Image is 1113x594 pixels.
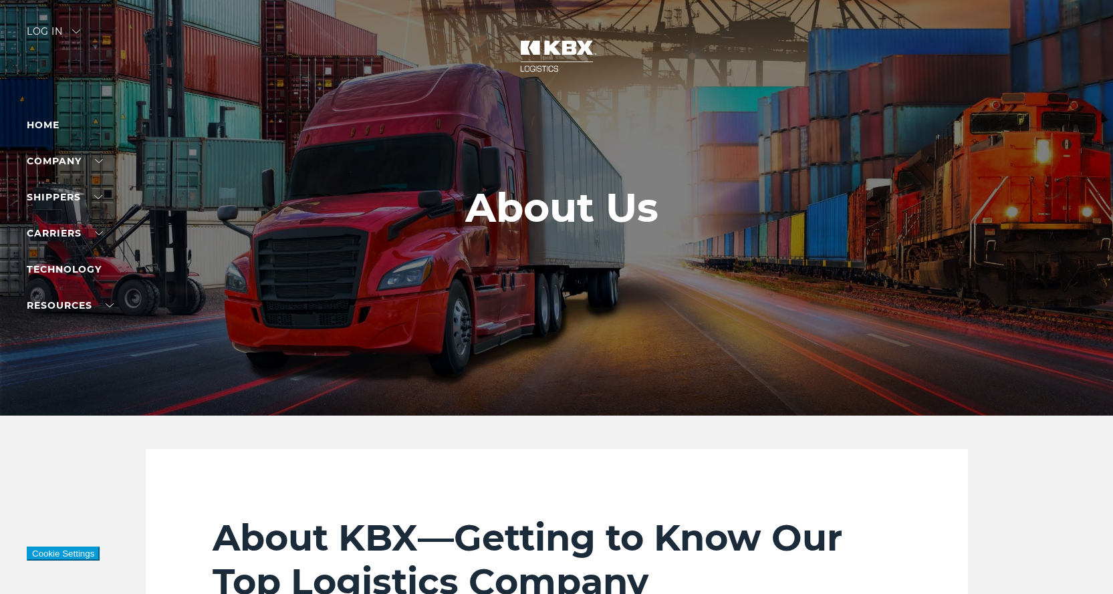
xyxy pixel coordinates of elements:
img: kbx logo [507,27,607,86]
button: Cookie Settings [27,547,100,561]
a: SHIPPERS [27,191,102,203]
h1: About Us [465,185,658,231]
a: Technology [27,263,102,275]
div: Log in [27,27,80,46]
a: Company [27,155,103,167]
img: arrow [72,29,80,33]
a: Home [27,119,59,131]
a: Carriers [27,227,103,239]
a: RESOURCES [27,299,114,311]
